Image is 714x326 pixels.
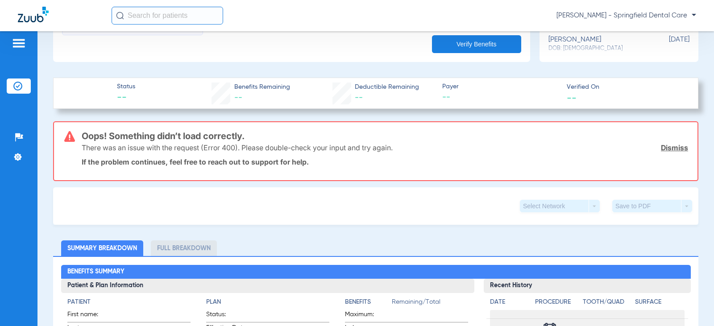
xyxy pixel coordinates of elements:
h4: Patient [67,297,191,307]
span: Maximum: [345,310,389,322]
span: [DATE] [645,36,689,52]
span: Remaining/Total [392,297,468,310]
input: Search for patients [112,7,223,25]
img: Zuub Logo [18,7,49,22]
app-breakdown-title: Surface [635,297,684,310]
img: error-icon [64,131,75,142]
img: hamburger-icon [12,38,26,49]
button: Verify Benefits [432,35,521,53]
span: -- [567,93,577,102]
p: If the problem continues, feel free to reach out to support for help. [82,157,688,166]
span: Status [117,82,135,91]
span: -- [234,94,242,102]
img: Search Icon [116,12,124,20]
h3: Oops! Something didn’t load correctly. [82,132,688,140]
h4: Date [490,297,527,307]
li: Full Breakdown [151,240,217,256]
span: [PERSON_NAME] - Springfield Dental Care [556,11,696,20]
h3: Patient & Plan Information [61,279,475,293]
h2: Benefits Summary [61,265,691,279]
h4: Surface [635,297,684,307]
span: First name: [67,310,111,322]
li: Summary Breakdown [61,240,143,256]
h4: Plan [206,297,329,307]
h4: Benefits [345,297,392,307]
app-breakdown-title: Procedure [535,297,580,310]
span: Benefits Remaining [234,83,290,92]
span: Status: [206,310,250,322]
h4: Procedure [535,297,580,307]
h3: Recent History [484,279,690,293]
span: -- [442,92,559,103]
span: -- [355,94,363,102]
span: Deductible Remaining [355,83,419,92]
app-breakdown-title: Tooth/Quad [583,297,632,310]
p: There was an issue with the request (Error 400). Please double-check your input and try again. [82,143,393,152]
span: Payer [442,82,559,91]
div: [PERSON_NAME] [548,36,645,52]
app-breakdown-title: Benefits [345,297,392,310]
span: -- [117,92,135,104]
a: Dismiss [661,143,688,152]
h4: Tooth/Quad [583,297,632,307]
app-breakdown-title: Date [490,297,527,310]
span: Verified On [567,83,684,92]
